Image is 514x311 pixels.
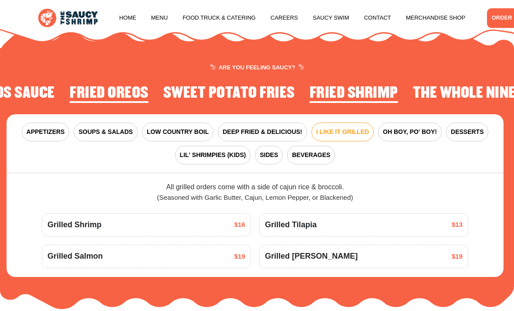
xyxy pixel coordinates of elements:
[47,219,101,231] span: Grilled Shrimp
[70,85,149,104] li: 3 of 4
[446,123,488,141] button: DESSERTS
[70,85,149,102] h2: Fried Oreos
[223,127,302,137] span: DEEP FRIED & DELICIOUS!
[383,127,437,137] span: OH BOY, PO' BOY!
[234,252,245,262] span: $19
[451,127,484,137] span: DESSERTS
[38,9,98,27] img: logo
[271,1,298,34] a: Careers
[180,150,246,160] span: LIL' SHRIMPIES (KIDS)
[406,1,466,34] a: Merchandise Shop
[310,85,398,102] h2: Fried Shrimp
[142,123,213,141] button: LOW COUNTRY BOIL
[119,1,136,34] a: Home
[175,146,251,164] button: LIL' SHRIMPIES (KIDS)
[316,127,369,137] span: I LIKE IT GRILLED
[147,127,209,137] span: LOW COUNTRY BOIL
[234,220,245,230] span: $16
[292,150,330,160] span: BEVERAGES
[157,194,353,201] span: (Seasoned with Garlic Butter, Cajun, Lemon Pepper, or Blackened)
[47,250,103,262] span: Grilled Salmon
[210,65,304,70] span: ARE YOU FEELING SAUCY?
[260,150,278,160] span: SIDES
[22,123,70,141] button: APPETIZERS
[151,1,168,34] a: Menu
[78,127,132,137] span: SOUPS & SALADS
[313,1,349,34] a: Saucy Swim
[452,252,463,262] span: $19
[265,219,317,231] span: Grilled Tilapia
[364,1,391,34] a: Contact
[452,220,463,230] span: $13
[42,182,469,203] div: All grilled orders come with a side of cajun rice & broccoli.
[183,1,256,34] a: Food Truck & Catering
[163,85,295,102] h2: Sweet Potato Fries
[27,127,65,137] span: APPETIZERS
[74,123,137,141] button: SOUPS & SALADS
[287,146,335,164] button: BEVERAGES
[265,250,358,262] span: Grilled [PERSON_NAME]
[310,85,398,104] li: 1 of 4
[163,85,295,104] li: 4 of 4
[218,123,307,141] button: DEEP FRIED & DELICIOUS!
[378,123,442,141] button: OH BOY, PO' BOY!
[255,146,283,164] button: SIDES
[311,123,374,141] button: I LIKE IT GRILLED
